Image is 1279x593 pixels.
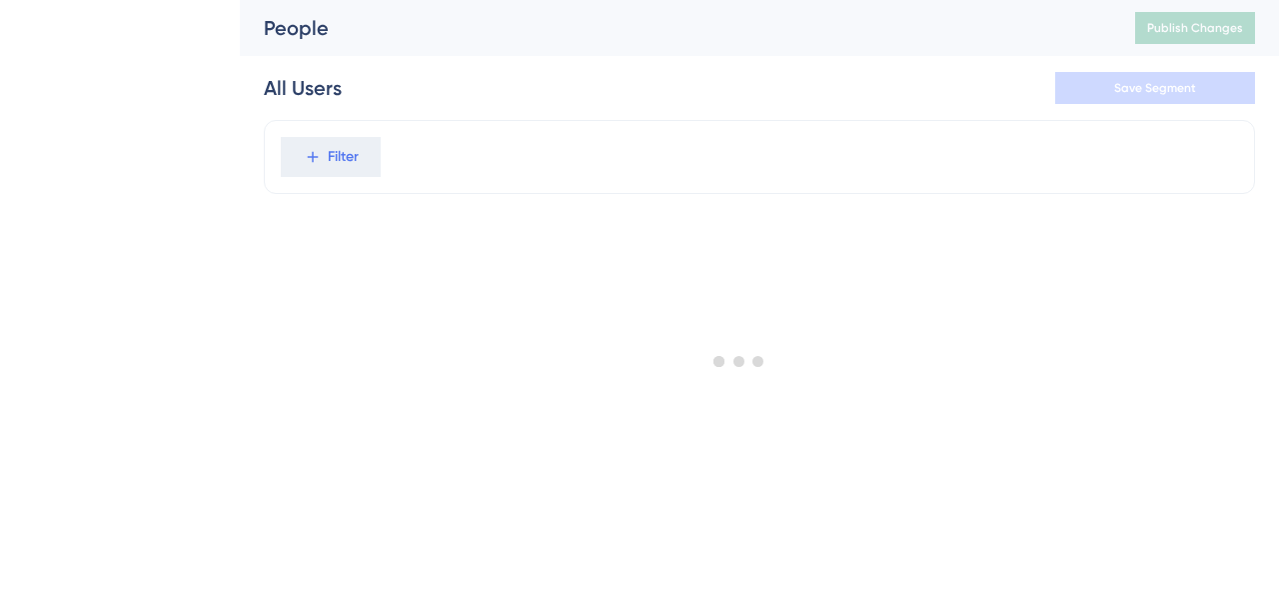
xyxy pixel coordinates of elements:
[264,74,342,102] div: All Users
[1135,12,1255,44] button: Publish Changes
[1114,80,1196,96] span: Save Segment
[264,14,1085,42] div: People
[1055,72,1255,104] button: Save Segment
[1147,20,1243,36] span: Publish Changes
